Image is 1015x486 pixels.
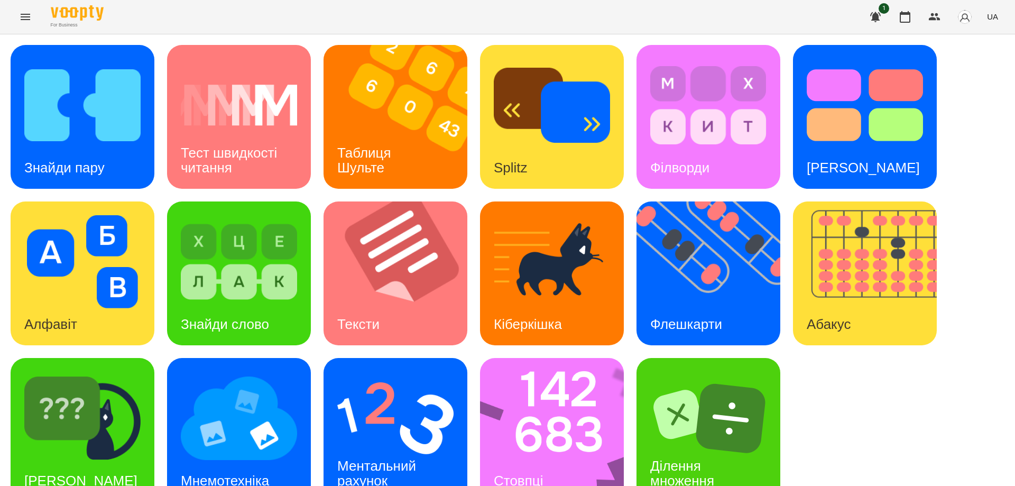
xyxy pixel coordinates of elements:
span: For Business [51,22,104,29]
img: Знайди Кіберкішку [24,372,141,465]
a: ФілвордиФілворди [636,45,780,189]
h3: Філворди [650,160,709,176]
img: Знайди слово [181,215,297,308]
img: Кіберкішка [494,215,610,308]
a: SplitzSplitz [480,45,624,189]
span: 1 [879,3,889,14]
h3: Кіберкішка [494,316,562,332]
img: Знайди пару [24,59,141,152]
h3: Таблиця Шульте [337,145,395,175]
a: Тест швидкості читанняТест швидкості читання [167,45,311,189]
img: Тест Струпа [807,59,923,152]
h3: Тест швидкості читання [181,145,281,175]
h3: Splitz [494,160,528,176]
h3: [PERSON_NAME] [807,160,920,176]
a: ТекстиТексти [324,201,467,345]
a: Тест Струпа[PERSON_NAME] [793,45,937,189]
button: Menu [13,4,38,30]
img: Філворди [650,59,767,152]
img: Ментальний рахунок [337,372,454,465]
h3: Тексти [337,316,380,332]
a: ФлешкартиФлешкарти [636,201,780,345]
a: Знайди паруЗнайди пару [11,45,154,189]
img: Флешкарти [636,201,793,345]
h3: Флешкарти [650,316,722,332]
h3: Алфавіт [24,316,77,332]
a: Знайди словоЗнайди слово [167,201,311,345]
span: UA [987,11,998,22]
a: АлфавітАлфавіт [11,201,154,345]
a: АбакусАбакус [793,201,937,345]
h3: Абакус [807,316,851,332]
img: Тест швидкості читання [181,59,297,152]
img: Абакус [793,201,950,345]
img: Мнемотехніка [181,372,297,465]
img: Таблиця Шульте [324,45,481,189]
h3: Знайди пару [24,160,105,176]
img: avatar_s.png [957,10,972,24]
a: КіберкішкаКіберкішка [480,201,624,345]
img: Ділення множення [650,372,767,465]
a: Таблиця ШультеТаблиця Шульте [324,45,467,189]
img: Алфавіт [24,215,141,308]
img: Splitz [494,59,610,152]
img: Тексти [324,201,481,345]
button: UA [983,7,1002,26]
h3: Знайди слово [181,316,269,332]
img: Voopty Logo [51,5,104,21]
